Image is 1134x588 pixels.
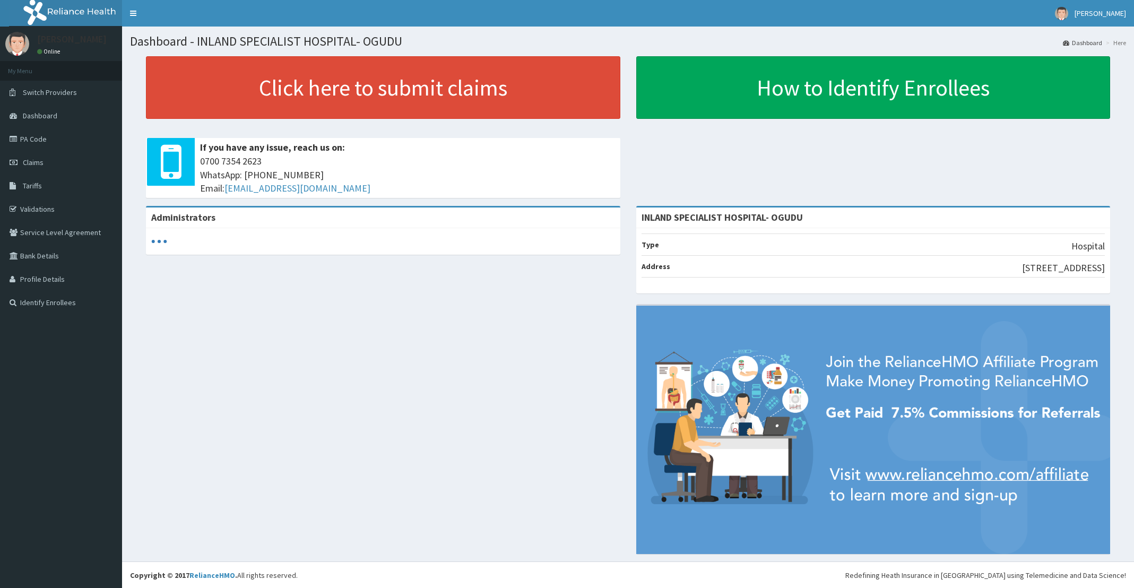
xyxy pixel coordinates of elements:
a: How to Identify Enrollees [636,56,1111,119]
b: Address [642,262,670,271]
span: [PERSON_NAME] [1075,8,1126,18]
svg: audio-loading [151,234,167,249]
b: Administrators [151,211,215,223]
p: Hospital [1071,239,1105,253]
a: RelianceHMO [189,570,235,580]
h1: Dashboard - INLAND SPECIALIST HOSPITAL- OGUDU [130,34,1126,48]
strong: INLAND SPECIALIST HOSPITAL- OGUDU [642,211,803,223]
p: [STREET_ADDRESS] [1022,261,1105,275]
a: Online [37,48,63,55]
strong: Copyright © 2017 . [130,570,237,580]
a: [EMAIL_ADDRESS][DOMAIN_NAME] [224,182,370,194]
img: provider-team-banner.png [636,306,1111,554]
span: Dashboard [23,111,57,120]
span: Switch Providers [23,88,77,97]
span: 0700 7354 2623 WhatsApp: [PHONE_NUMBER] Email: [200,154,615,195]
span: Tariffs [23,181,42,191]
b: Type [642,240,659,249]
img: User Image [1055,7,1068,20]
p: [PERSON_NAME] [37,34,107,44]
a: Dashboard [1063,38,1102,47]
a: Click here to submit claims [146,56,620,119]
span: Claims [23,158,44,167]
img: User Image [5,32,29,56]
b: If you have any issue, reach us on: [200,141,345,153]
div: Redefining Heath Insurance in [GEOGRAPHIC_DATA] using Telemedicine and Data Science! [845,570,1126,581]
li: Here [1103,38,1126,47]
